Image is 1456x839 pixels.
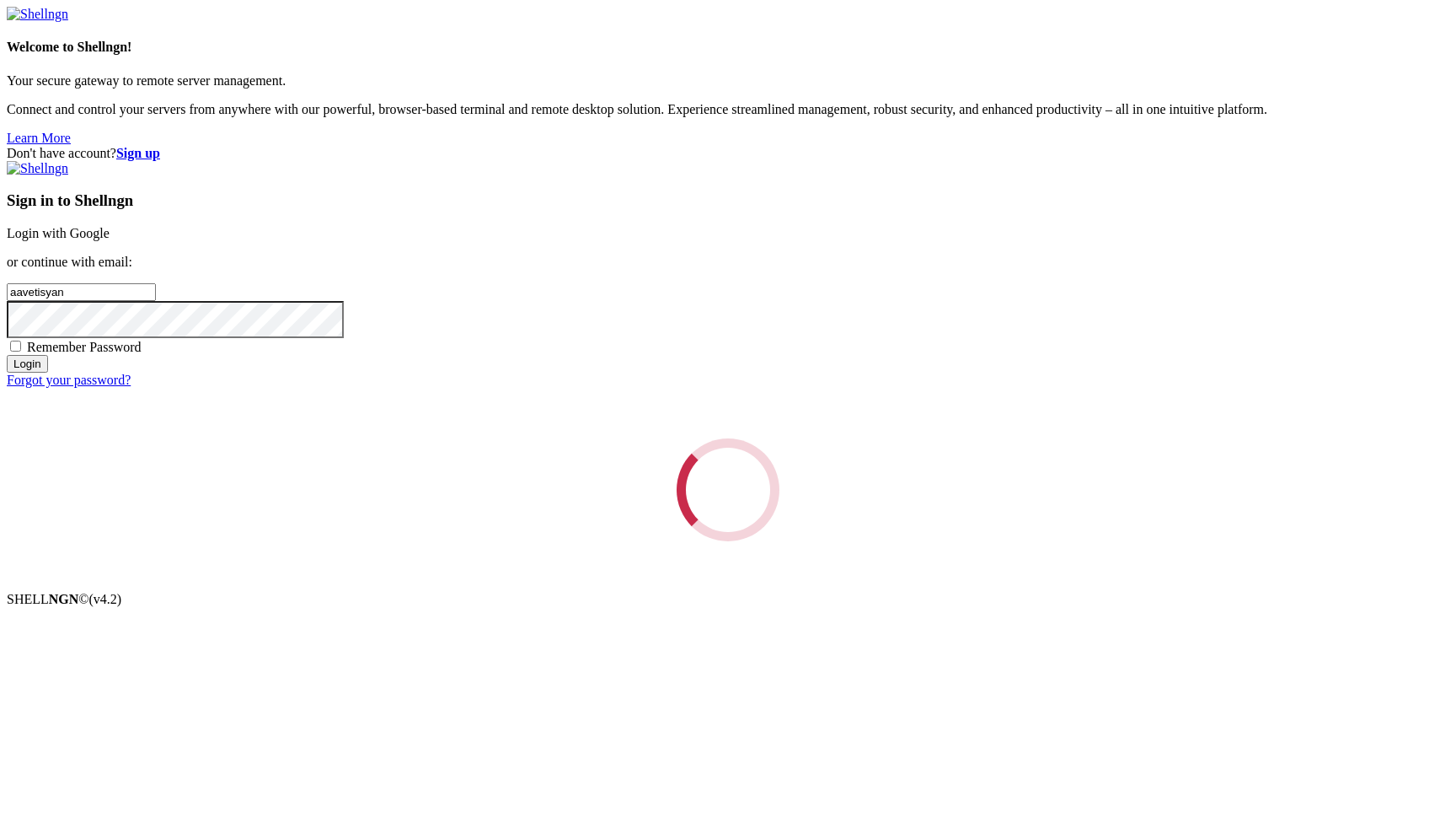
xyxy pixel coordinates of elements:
[27,340,142,354] span: Remember Password
[10,341,21,352] input: Remember Password
[7,161,68,176] img: Shellngn
[7,255,1449,270] p: or continue with email:
[7,131,71,145] a: Learn More
[677,438,779,541] div: Loading...
[7,102,1449,117] p: Connect and control your servers from anywhere with our powerful, browser-based terminal and remo...
[116,146,160,160] a: Sign up
[7,373,131,387] a: Forgot your password?
[7,283,156,301] input: Email address
[89,592,122,606] span: 4.2.0
[49,592,79,606] b: NGN
[7,191,1449,210] h3: Sign in to Shellngn
[7,146,1449,161] div: Don't have account?
[7,7,68,22] img: Shellngn
[7,226,110,240] a: Login with Google
[7,73,1449,89] p: Your secure gateway to remote server management.
[7,592,121,606] span: SHELL ©
[7,40,1449,55] h4: Welcome to Shellngn!
[7,355,48,373] input: Login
